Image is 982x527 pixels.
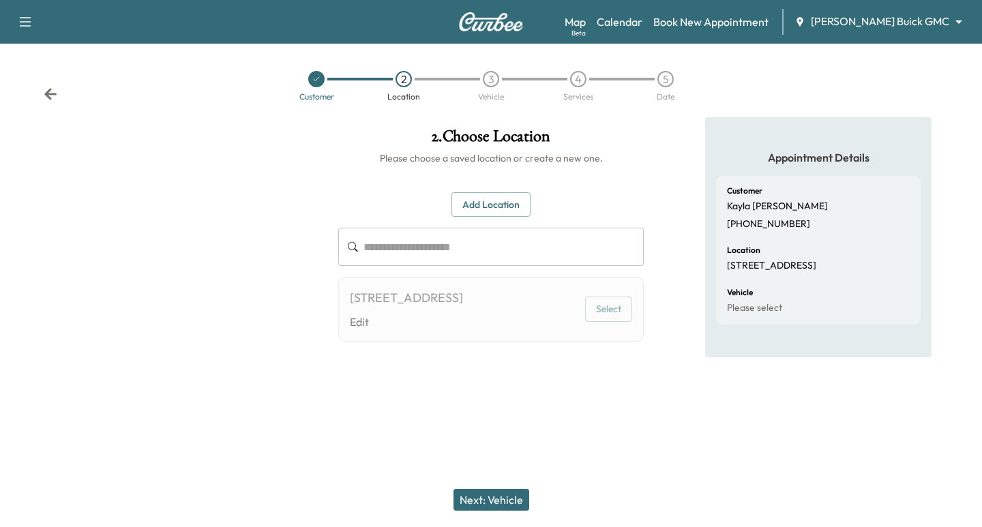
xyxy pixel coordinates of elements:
a: MapBeta [565,14,586,30]
img: Curbee Logo [458,12,524,31]
div: [STREET_ADDRESS] [350,288,463,307]
h6: Vehicle [727,288,753,297]
a: Calendar [597,14,642,30]
div: Location [387,93,420,101]
button: Select [585,297,632,322]
h6: Customer [727,187,762,195]
a: Edit [350,314,463,330]
h1: 2 . Choose Location [338,128,644,151]
p: Please select [727,302,782,314]
h5: Appointment Details [716,150,921,165]
p: [STREET_ADDRESS] [727,260,816,272]
div: 2 [396,71,412,87]
div: Services [563,93,593,101]
div: Date [657,93,674,101]
div: Back [44,87,57,101]
div: 5 [657,71,674,87]
div: Beta [571,28,586,38]
div: Vehicle [478,93,504,101]
span: [PERSON_NAME] Buick GMC [811,14,949,29]
div: Customer [299,93,334,101]
h6: Please choose a saved location or create a new one. [338,151,644,165]
div: 4 [570,71,586,87]
a: Book New Appointment [653,14,769,30]
div: 3 [483,71,499,87]
button: Next: Vehicle [453,489,529,511]
p: Kayla [PERSON_NAME] [727,200,828,213]
p: [PHONE_NUMBER] [727,218,810,230]
h6: Location [727,246,760,254]
button: Add Location [451,192,531,217]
